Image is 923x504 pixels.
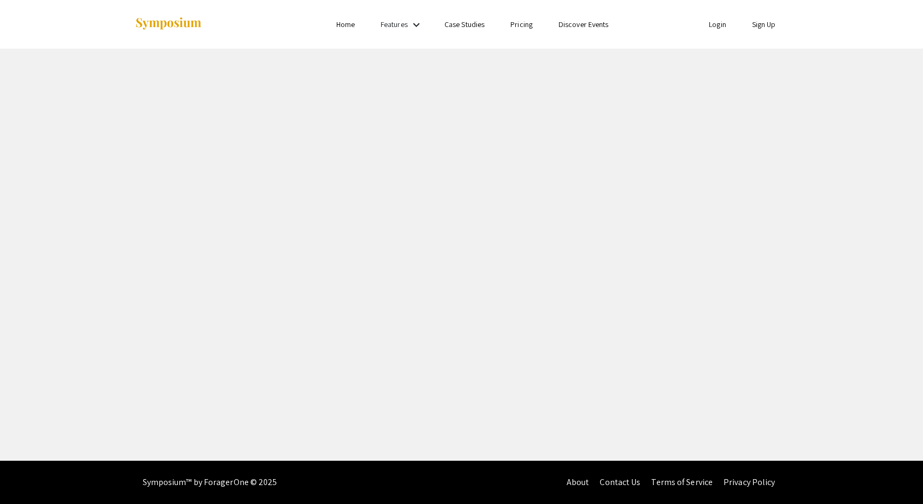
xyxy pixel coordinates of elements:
[709,19,726,29] a: Login
[381,19,408,29] a: Features
[510,19,533,29] a: Pricing
[444,19,484,29] a: Case Studies
[336,19,355,29] a: Home
[567,476,589,488] a: About
[723,476,775,488] a: Privacy Policy
[651,476,713,488] a: Terms of Service
[559,19,609,29] a: Discover Events
[143,461,277,504] div: Symposium™ by ForagerOne © 2025
[600,476,640,488] a: Contact Us
[752,19,776,29] a: Sign Up
[135,17,202,31] img: Symposium by ForagerOne
[410,18,423,31] mat-icon: Expand Features list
